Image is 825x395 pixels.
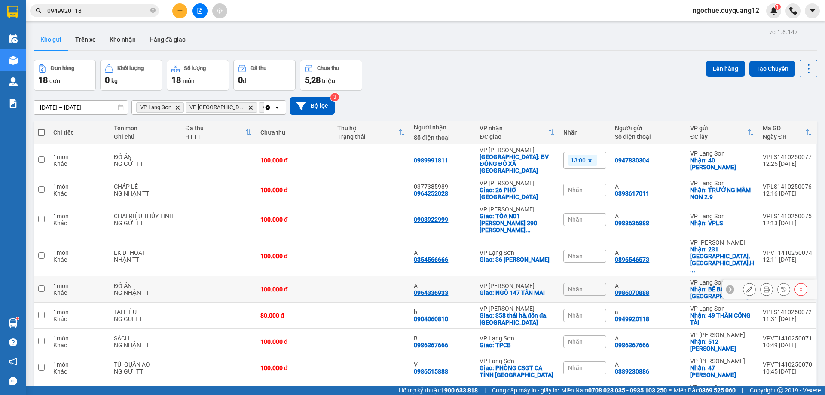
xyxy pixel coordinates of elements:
[259,102,324,113] span: VP Cao Bằng, close by backspace
[300,60,362,91] button: Chưa thu5,28 triệu
[38,75,48,85] span: 18
[140,104,171,111] span: VP Lạng Sơn
[185,125,245,132] div: Đã thu
[588,387,667,394] strong: 0708 023 035 - 0935 103 250
[480,249,555,256] div: VP Lạng Sơn
[7,6,18,18] img: logo-vxr
[53,183,105,190] div: 1 món
[114,220,177,227] div: NG GỬI TT
[414,368,448,375] div: 0986515888
[568,286,583,293] span: Nhãn
[568,187,583,193] span: Nhãn
[674,386,736,395] span: Miền Bắc
[184,65,206,71] div: Số lượng
[260,129,329,136] div: Chưa thu
[615,368,649,375] div: 0389230886
[615,282,681,289] div: A
[690,364,754,378] div: Nhận: 47 PHẠM ĐỒNG
[53,309,105,315] div: 1 món
[690,358,754,364] div: VP [PERSON_NAME]
[9,318,18,328] img: warehouse-icon
[34,29,68,50] button: Kho gửi
[197,8,203,14] span: file-add
[615,315,649,322] div: 0949920118
[805,3,820,18] button: caret-down
[414,315,448,322] div: 0904060810
[305,75,321,85] span: 5,28
[441,387,478,394] strong: 1900 633 818
[763,342,812,349] div: 10:49 [DATE]
[53,129,105,136] div: Chi tiết
[615,335,681,342] div: A
[615,309,681,315] div: a
[105,75,110,85] span: 0
[480,256,555,263] div: Giao: 36 TRẦN ĐĂNG NINH
[114,368,177,375] div: NG GỬI TT
[53,361,105,368] div: 1 món
[100,60,162,91] button: Khối lượng0kg
[53,289,105,296] div: Khác
[763,309,812,315] div: VPLS1410250072
[414,256,448,263] div: 0354566666
[185,133,245,140] div: HTTT
[53,282,105,289] div: 1 món
[568,338,583,345] span: Nhãn
[189,104,244,111] span: VP Hà Nội
[777,387,783,393] span: copyright
[333,121,410,144] th: Toggle SortBy
[690,331,754,338] div: VP [PERSON_NAME]
[114,133,177,140] div: Ghi chú
[47,6,149,15] input: Tìm tên, số ĐT hoặc mã đơn
[561,386,667,395] span: Miền Nam
[114,183,177,190] div: CHÁP LỄ
[749,61,795,77] button: Tạo Chuyến
[212,3,227,18] button: aim
[233,60,296,91] button: Đã thu0đ
[690,239,754,246] div: VP [PERSON_NAME]
[789,7,797,15] img: phone-icon
[615,249,681,256] div: A
[615,256,649,263] div: 0896546573
[53,249,105,256] div: 1 món
[615,190,649,197] div: 0393617011
[111,77,118,84] span: kg
[260,253,329,260] div: 100.000 đ
[480,147,555,153] div: VP [PERSON_NAME]
[615,183,681,190] div: A
[9,56,18,65] img: warehouse-icon
[763,335,812,342] div: VPVT1410250071
[706,61,745,77] button: Lên hàng
[68,29,103,50] button: Trên xe
[480,125,548,132] div: VP nhận
[763,220,812,227] div: 12:13 [DATE]
[49,77,60,84] span: đơn
[264,104,271,111] svg: Clear all
[763,183,812,190] div: VPLS1410250076
[690,180,754,187] div: VP Lạng Sơn
[414,289,448,296] div: 0964336933
[260,364,329,371] div: 100.000 đ
[192,3,208,18] button: file-add
[51,65,74,71] div: Đơn hàng
[769,27,798,37] div: ver 1.8.147
[9,358,17,366] span: notification
[763,133,805,140] div: Ngày ĐH
[9,338,17,346] span: question-circle
[480,180,555,187] div: VP [PERSON_NAME]
[690,384,754,391] div: VP Lạng Sơn
[571,156,586,164] span: 13:00
[263,104,312,111] span: VP Cao Bằng
[775,4,781,10] sup: 1
[322,77,335,84] span: triệu
[9,34,18,43] img: warehouse-icon
[171,75,181,85] span: 18
[53,342,105,349] div: Khác
[770,7,778,15] img: icon-new-feature
[568,364,583,371] span: Nhãn
[615,213,681,220] div: A
[615,361,681,368] div: A
[690,312,754,326] div: Nhận: 49 THÂN CÔNG TÀI
[763,256,812,263] div: 12:11 [DATE]
[238,75,243,85] span: 0
[183,77,195,84] span: món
